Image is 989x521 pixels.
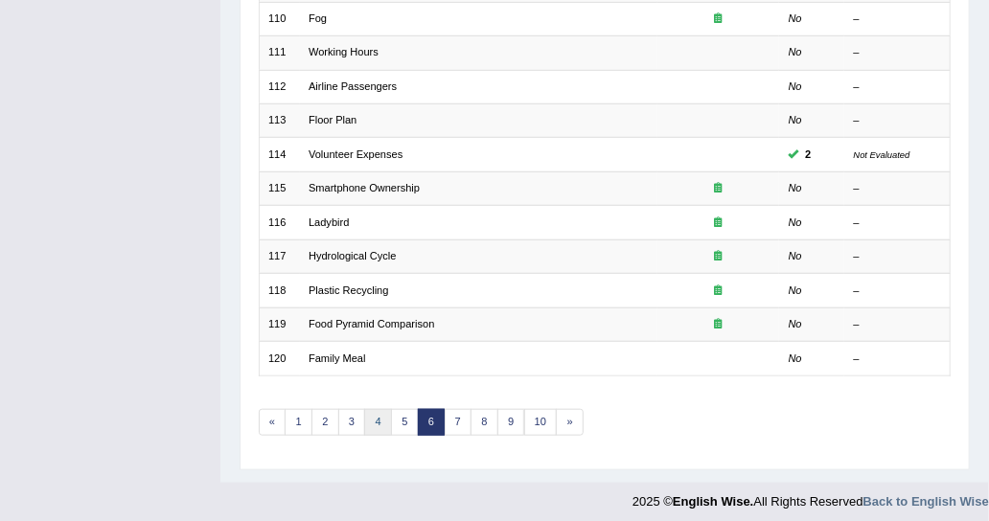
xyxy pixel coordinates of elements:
div: – [854,181,941,196]
div: – [854,249,941,264]
div: – [854,79,941,95]
a: 9 [497,409,525,436]
div: Exam occurring question [666,249,770,264]
a: « [259,409,287,436]
a: 5 [391,409,419,436]
div: Exam occurring question [666,283,770,299]
td: 116 [259,206,300,239]
td: 119 [259,307,300,341]
em: No [789,250,802,261]
em: No [789,114,802,125]
a: Plastic Recycling [309,284,389,296]
a: 8 [471,409,498,436]
a: 6 [418,409,446,436]
em: No [789,12,802,24]
a: Ladybird [309,216,349,228]
span: You can still take this question [799,147,817,164]
div: – [854,317,941,332]
a: 3 [338,409,366,436]
a: Fog [309,12,327,24]
em: No [789,352,802,364]
em: No [789,318,802,329]
em: No [789,216,802,228]
a: Smartphone Ownership [309,182,420,193]
a: Hydrological Cycle [309,250,396,261]
small: Not Evaluated [854,149,910,160]
td: 118 [259,274,300,307]
a: 4 [364,409,392,436]
td: 110 [259,2,300,35]
td: 112 [259,70,300,103]
div: Exam occurring question [666,215,770,231]
em: No [789,182,802,193]
td: 113 [259,104,300,138]
td: 115 [259,171,300,205]
div: – [854,11,941,27]
div: – [854,45,941,60]
td: 111 [259,36,300,70]
div: Exam occurring question [666,317,770,332]
a: Back to English Wise [863,494,989,509]
a: Floor Plan [309,114,356,125]
a: Family Meal [309,352,366,364]
td: 117 [259,239,300,273]
em: No [789,80,802,92]
div: 2025 © All Rights Reserved [632,483,989,510]
div: Exam occurring question [666,181,770,196]
div: – [854,351,941,367]
div: – [854,113,941,128]
a: 1 [285,409,312,436]
em: No [789,284,802,296]
a: Food Pyramid Comparison [309,318,434,329]
a: 10 [524,409,558,436]
td: 120 [259,342,300,375]
div: – [854,215,941,231]
a: Working Hours [309,46,379,57]
a: » [556,409,584,436]
em: No [789,46,802,57]
div: – [854,283,941,299]
a: 7 [445,409,472,436]
div: Exam occurring question [666,11,770,27]
td: 114 [259,138,300,171]
a: 2 [311,409,339,436]
a: Airline Passengers [309,80,397,92]
a: Volunteer Expenses [309,148,402,160]
strong: English Wise. [673,494,753,509]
